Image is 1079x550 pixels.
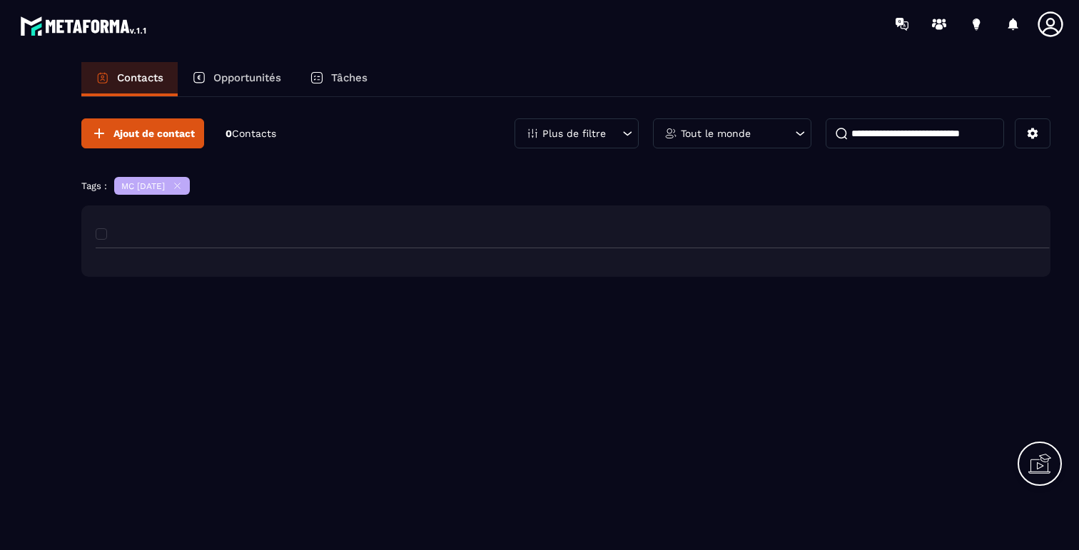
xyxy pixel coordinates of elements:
[295,62,382,96] a: Tâches
[178,62,295,96] a: Opportunités
[117,71,163,84] p: Contacts
[81,180,107,191] p: Tags :
[232,128,276,139] span: Contacts
[213,71,281,84] p: Opportunités
[121,181,165,191] p: MC [DATE]
[113,126,195,141] span: Ajout de contact
[20,13,148,39] img: logo
[81,118,204,148] button: Ajout de contact
[542,128,606,138] p: Plus de filtre
[226,127,276,141] p: 0
[681,128,751,138] p: Tout le monde
[81,62,178,96] a: Contacts
[331,71,368,84] p: Tâches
